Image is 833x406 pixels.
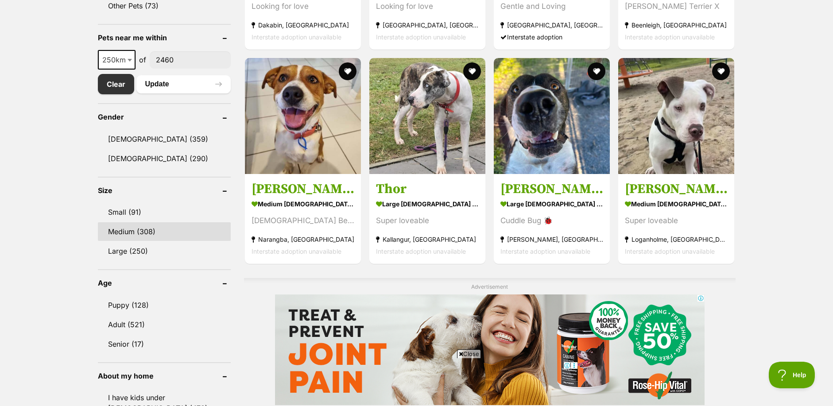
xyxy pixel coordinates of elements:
button: Update [136,75,231,93]
a: Senior (17) [98,335,231,353]
button: favourite [588,62,605,80]
a: Small (91) [98,203,231,221]
span: 250km [99,54,135,66]
span: of [139,54,146,65]
strong: medium [DEMOGRAPHIC_DATA] Dog [625,197,728,210]
div: [DEMOGRAPHIC_DATA] Beagle x Staffy [252,215,354,227]
div: Looking for love [252,0,354,12]
span: Interstate adoption unavailable [500,247,590,255]
span: Interstate adoption unavailable [252,247,341,255]
span: Interstate adoption unavailable [376,33,466,41]
h3: [PERSON_NAME] [252,181,354,197]
a: Clear [98,74,134,94]
header: About my home [98,372,231,380]
header: Gender [98,113,231,121]
input: postcode [150,51,231,68]
button: favourite [339,62,356,80]
strong: medium [DEMOGRAPHIC_DATA] Dog [252,197,354,210]
strong: [PERSON_NAME], [GEOGRAPHIC_DATA] [500,233,603,245]
iframe: Help Scout Beacon - Open [769,362,815,388]
div: [PERSON_NAME] Terrier X [625,0,728,12]
a: Adult (521) [98,315,231,334]
strong: Beenleigh, [GEOGRAPHIC_DATA] [625,19,728,31]
span: 250km [98,50,136,70]
strong: large [DEMOGRAPHIC_DATA] Dog [376,197,479,210]
span: Interstate adoption unavailable [376,247,466,255]
a: Puppy (128) [98,296,231,314]
header: Age [98,279,231,287]
a: [DEMOGRAPHIC_DATA] (290) [98,149,231,168]
img: Ollie - Bull Arab Dog [494,58,610,174]
span: Interstate adoption unavailable [625,33,715,41]
div: Super loveable [376,215,479,227]
a: [DEMOGRAPHIC_DATA] (359) [98,130,231,148]
div: Super loveable [625,215,728,227]
a: Medium (308) [98,222,231,241]
span: Interstate adoption unavailable [625,247,715,255]
strong: Dakabin, [GEOGRAPHIC_DATA] [252,19,354,31]
div: Gentle and Loving [500,0,603,12]
a: Large (250) [98,242,231,260]
a: [PERSON_NAME] large [DEMOGRAPHIC_DATA] Dog Cuddle Bug 🐞 [PERSON_NAME], [GEOGRAPHIC_DATA] Intersta... [494,174,610,264]
h3: [PERSON_NAME] [500,181,603,197]
strong: [GEOGRAPHIC_DATA], [GEOGRAPHIC_DATA] [500,19,603,31]
strong: Narangba, [GEOGRAPHIC_DATA] [252,233,354,245]
span: Interstate adoption unavailable [252,33,341,41]
header: Pets near me within [98,34,231,42]
a: Thor large [DEMOGRAPHIC_DATA] Dog Super loveable Kallangur, [GEOGRAPHIC_DATA] Interstate adoption... [369,174,485,264]
div: Interstate adoption [500,31,603,43]
h3: Thor [376,181,479,197]
img: Thea Queen - American Bulldog [618,58,734,174]
a: [PERSON_NAME] medium [DEMOGRAPHIC_DATA] Dog Super loveable Loganholme, [GEOGRAPHIC_DATA] Intersta... [618,174,734,264]
header: Size [98,186,231,194]
h3: [PERSON_NAME] [625,181,728,197]
iframe: Advertisement [256,362,578,402]
img: Thor - Bull Arab Dog [369,58,485,174]
strong: Kallangur, [GEOGRAPHIC_DATA] [376,233,479,245]
strong: large [DEMOGRAPHIC_DATA] Dog [500,197,603,210]
button: favourite [713,62,730,80]
div: Looking for love [376,0,479,12]
iframe: Advertisement [275,294,705,405]
img: Dennis - Beagle Dog [245,58,361,174]
button: favourite [463,62,481,80]
strong: [GEOGRAPHIC_DATA], [GEOGRAPHIC_DATA] [376,19,479,31]
div: Cuddle Bug 🐞 [500,215,603,227]
a: [PERSON_NAME] medium [DEMOGRAPHIC_DATA] Dog [DEMOGRAPHIC_DATA] Beagle x Staffy Narangba, [GEOGRAP... [245,174,361,264]
span: Close [457,349,481,358]
strong: Loganholme, [GEOGRAPHIC_DATA] [625,233,728,245]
